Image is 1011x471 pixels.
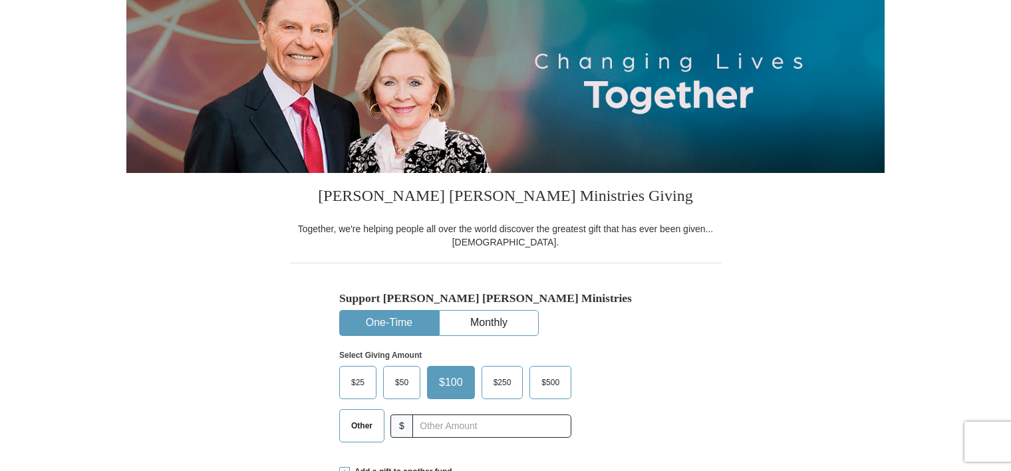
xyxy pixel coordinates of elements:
[289,173,722,222] h3: [PERSON_NAME] [PERSON_NAME] Ministries Giving
[412,414,571,438] input: Other Amount
[535,373,566,392] span: $500
[289,222,722,249] div: Together, we're helping people all over the world discover the greatest gift that has ever been g...
[388,373,415,392] span: $50
[339,351,422,360] strong: Select Giving Amount
[340,311,438,335] button: One-Time
[487,373,518,392] span: $250
[345,416,379,436] span: Other
[345,373,371,392] span: $25
[339,291,672,305] h5: Support [PERSON_NAME] [PERSON_NAME] Ministries
[432,373,470,392] span: $100
[390,414,413,438] span: $
[440,311,538,335] button: Monthly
